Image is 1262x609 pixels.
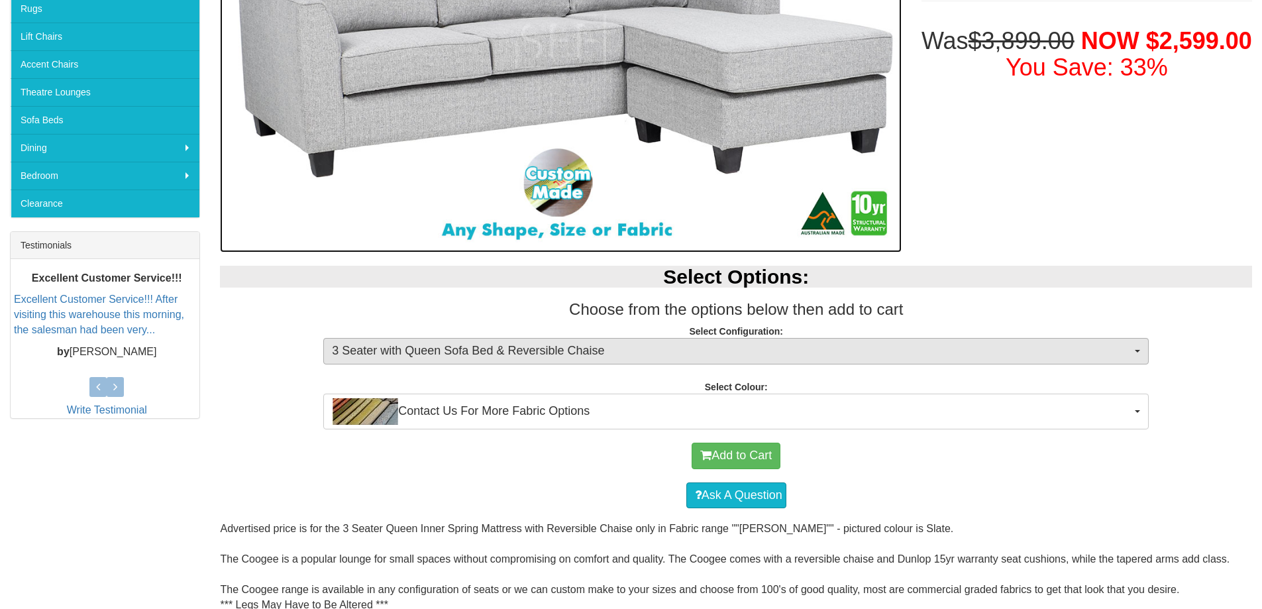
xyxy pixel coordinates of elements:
[14,294,184,335] a: Excellent Customer Service!!! After visiting this warehouse this morning, the salesman had been v...
[921,28,1252,80] h1: Was
[332,398,1131,425] span: Contact Us For More Fabric Options
[1081,27,1252,54] span: NOW $2,599.00
[11,232,199,259] div: Testimonials
[11,23,199,50] a: Lift Chairs
[220,301,1252,318] h3: Choose from the options below then add to cart
[57,346,70,357] b: by
[323,394,1149,429] button: Contact Us For More Fabric OptionsContact Us For More Fabric Options
[686,482,786,509] a: Ask A Question
[692,443,780,469] button: Add to Cart
[11,190,199,217] a: Clearance
[14,345,199,360] p: [PERSON_NAME]
[11,106,199,134] a: Sofa Beds
[332,343,1131,360] span: 3 Seater with Queen Sofa Bed & Reversible Chaise
[11,134,199,162] a: Dining
[663,266,809,288] b: Select Options:
[332,398,398,425] img: Contact Us For More Fabric Options
[689,326,783,337] strong: Select Configuration:
[1006,54,1168,81] font: You Save: 33%
[32,272,182,284] b: Excellent Customer Service!!!
[11,78,199,106] a: Theatre Lounges
[705,382,768,392] strong: Select Colour:
[11,162,199,190] a: Bedroom
[969,27,1075,54] del: $3,899.00
[67,404,147,415] a: Write Testimonial
[323,338,1149,364] button: 3 Seater with Queen Sofa Bed & Reversible Chaise
[11,50,199,78] a: Accent Chairs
